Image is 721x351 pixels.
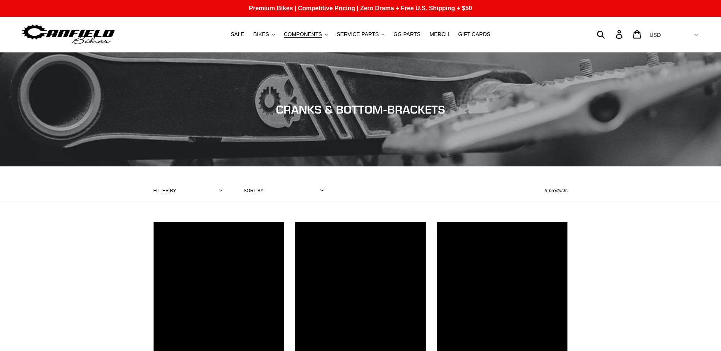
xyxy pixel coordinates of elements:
a: GIFT CARDS [455,29,494,40]
span: BIKES [254,31,269,38]
button: COMPONENTS [280,29,331,40]
input: Search [601,26,620,43]
a: GG PARTS [390,29,424,40]
a: SALE [227,29,248,40]
span: SALE [231,31,244,38]
a: MERCH [426,29,453,40]
span: COMPONENTS [284,31,322,38]
button: BIKES [250,29,279,40]
label: Filter by [154,187,176,194]
img: Canfield Bikes [21,22,116,46]
span: GIFT CARDS [458,31,491,38]
span: CRANKS & BOTTOM-BRACKETS [276,103,445,116]
span: SERVICE PARTS [337,31,379,38]
span: GG PARTS [393,31,420,38]
button: SERVICE PARTS [333,29,388,40]
span: MERCH [429,31,449,38]
span: 9 products [545,188,568,193]
label: Sort by [244,187,263,194]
